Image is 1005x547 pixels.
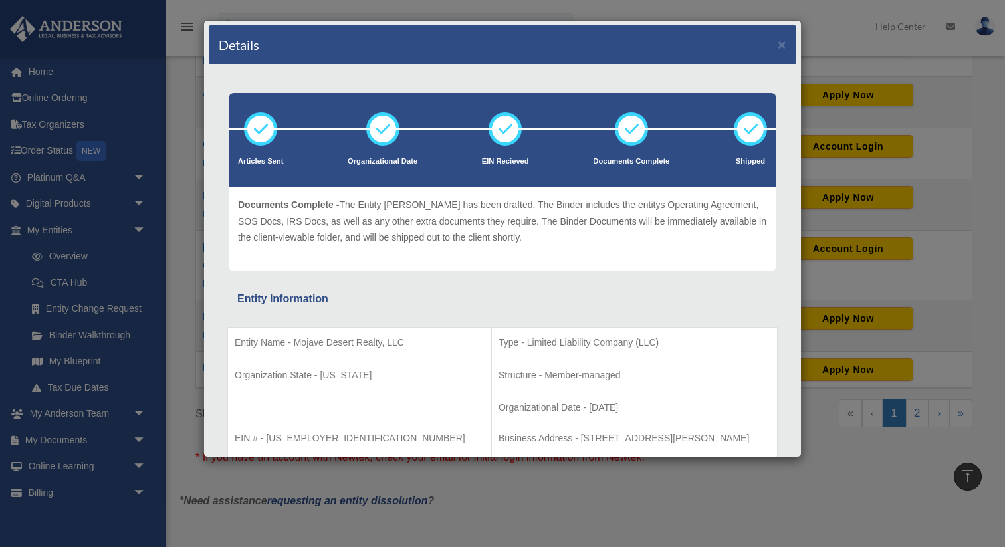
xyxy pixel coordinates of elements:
p: Entity Name - Mojave Desert Realty, LLC [235,334,485,351]
span: Documents Complete - [238,199,339,210]
button: × [778,37,786,51]
p: Articles Sent [238,155,283,168]
p: Organization State - [US_STATE] [235,367,485,383]
p: Organizational Date - [DATE] [499,399,770,416]
p: The Entity [PERSON_NAME] has been drafted. The Binder includes the entitys Operating Agreement, S... [238,197,767,246]
div: Entity Information [237,290,768,308]
p: Documents Complete [593,155,669,168]
p: EIN Recieved [482,155,529,168]
p: Organizational Date [348,155,417,168]
h4: Details [219,35,259,54]
p: Business Address - [STREET_ADDRESS][PERSON_NAME] [499,430,770,447]
p: Type - Limited Liability Company (LLC) [499,334,770,351]
p: Shipped [734,155,767,168]
p: EIN # - [US_EMPLOYER_IDENTIFICATION_NUMBER] [235,430,485,447]
p: Structure - Member-managed [499,367,770,383]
